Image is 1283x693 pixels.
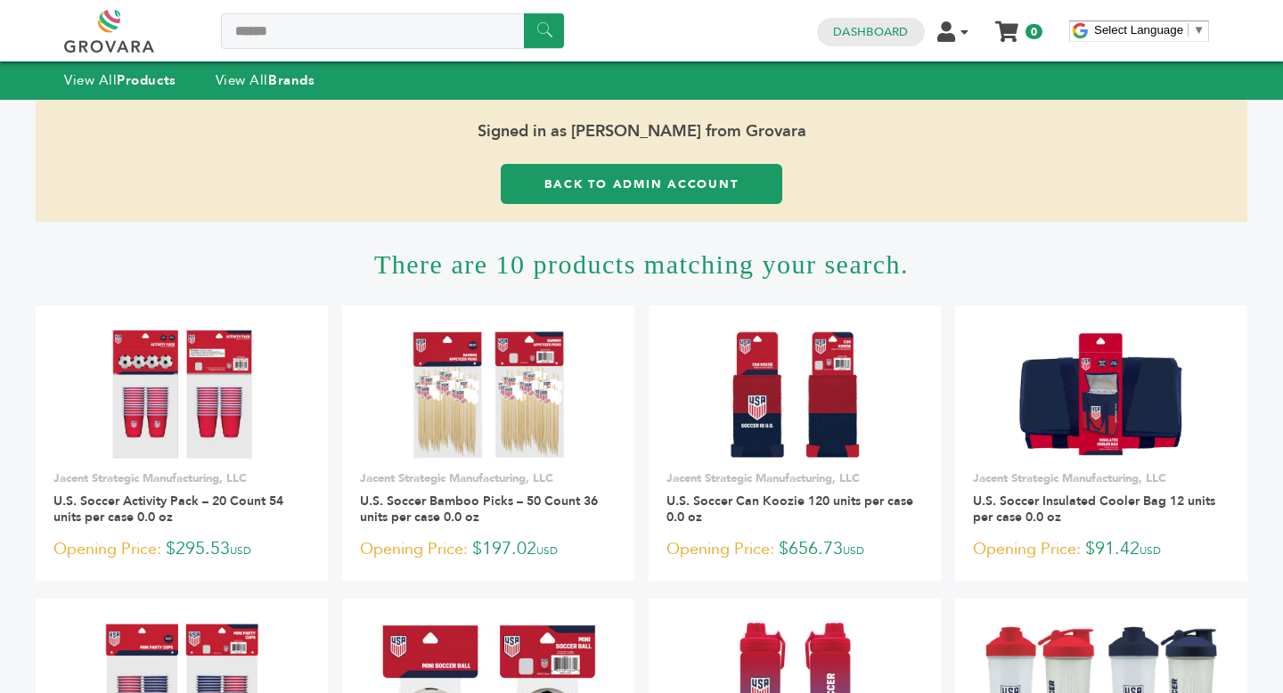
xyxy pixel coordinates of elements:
[666,536,923,563] p: $656.73
[216,71,315,89] a: View AllBrands
[1094,23,1205,37] a: Select Language​
[833,24,908,40] a: Dashboard
[666,537,774,561] span: Opening Price:
[1017,330,1186,458] img: U.S. Soccer Insulated Cooler Bag 12 units per case 0.0 oz
[36,100,1247,164] span: Signed in as [PERSON_NAME] from Grovara
[360,470,617,486] p: Jacent Strategic Manufacturing, LLC
[53,537,161,561] span: Opening Price:
[64,71,176,89] a: View AllProducts
[973,536,1230,563] p: $91.42
[360,536,617,563] p: $197.02
[730,330,859,458] img: U.S. Soccer Can Koozie 120 units per case 0.0 oz
[360,537,468,561] span: Opening Price:
[536,543,558,558] span: USD
[1026,24,1042,39] span: 0
[1193,23,1205,37] span: ▼
[53,470,310,486] p: Jacent Strategic Manufacturing, LLC
[360,493,598,526] a: U.S. Soccer Bamboo Picks – 50 Count 36 units per case 0.0 oz
[1094,23,1183,37] span: Select Language
[973,470,1230,486] p: Jacent Strategic Manufacturing, LLC
[230,543,251,558] span: USD
[53,536,310,563] p: $295.53
[843,543,864,558] span: USD
[268,71,315,89] strong: Brands
[973,537,1081,561] span: Opening Price:
[111,330,251,458] img: U.S. Soccer Activity Pack – 20 Count 54 units per case 0.0 oz
[997,16,1017,35] a: My Cart
[973,493,1215,526] a: U.S. Soccer Insulated Cooler Bag 12 units per case 0.0 oz
[53,493,283,526] a: U.S. Soccer Activity Pack – 20 Count 54 units per case 0.0 oz
[412,330,565,458] img: U.S. Soccer Bamboo Picks – 50 Count 36 units per case 0.0 oz
[36,222,1247,306] h1: There are 10 products matching your search.
[1140,543,1161,558] span: USD
[666,470,923,486] p: Jacent Strategic Manufacturing, LLC
[221,13,564,49] input: Search a product or brand...
[501,164,782,204] a: Back to Admin Account
[117,71,176,89] strong: Products
[666,493,913,526] a: U.S. Soccer Can Koozie 120 units per case 0.0 oz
